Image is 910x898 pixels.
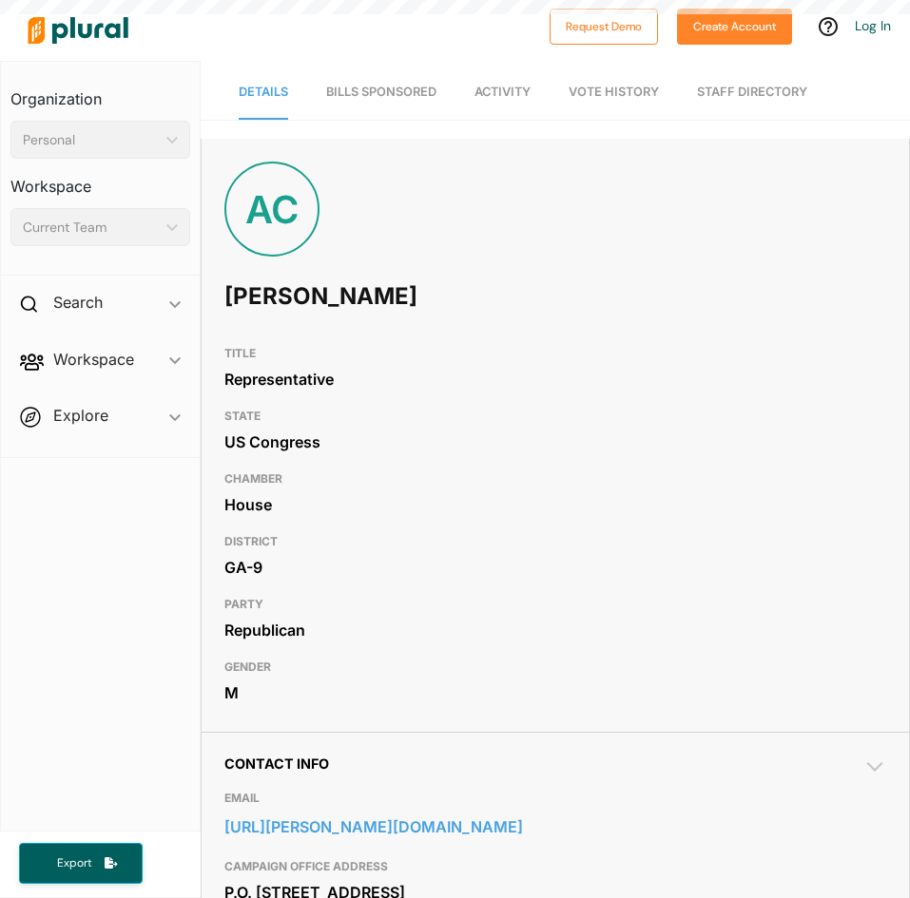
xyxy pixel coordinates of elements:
div: Representative [224,365,886,393]
a: Staff Directory [697,66,807,120]
a: Details [239,66,288,120]
h3: Organization [10,71,190,113]
button: Request Demo [550,9,658,45]
div: Current Team [23,218,159,238]
a: Request Demo [550,15,658,35]
a: [URL][PERSON_NAME][DOMAIN_NAME] [224,812,886,841]
h1: [PERSON_NAME] [224,268,622,325]
span: Vote History [569,85,659,99]
a: Activity [474,66,531,120]
button: Create Account [677,9,792,45]
a: Log In [855,17,891,34]
div: M [224,678,886,707]
h3: GENDER [224,656,886,678]
button: Export [19,843,143,884]
span: Export [44,855,105,871]
span: Contact Info [224,755,329,772]
a: Create Account [677,15,792,35]
a: Vote History [569,66,659,120]
div: GA-9 [224,553,886,582]
h3: CAMPAIGN OFFICE ADDRESS [224,855,886,878]
h3: Workspace [10,159,190,201]
h3: DISTRICT [224,530,886,553]
h3: CHAMBER [224,468,886,490]
span: Details [239,85,288,99]
span: Activity [474,85,531,99]
div: House [224,490,886,519]
h3: STATE [224,405,886,428]
div: US Congress [224,428,886,456]
div: AC [224,162,319,257]
h3: PARTY [224,593,886,616]
span: Bills Sponsored [326,85,436,99]
h3: TITLE [224,342,886,365]
div: Personal [23,130,159,150]
div: Republican [224,616,886,644]
h3: EMAIL [224,787,886,810]
h2: Search [53,292,103,313]
a: Bills Sponsored [326,66,436,120]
